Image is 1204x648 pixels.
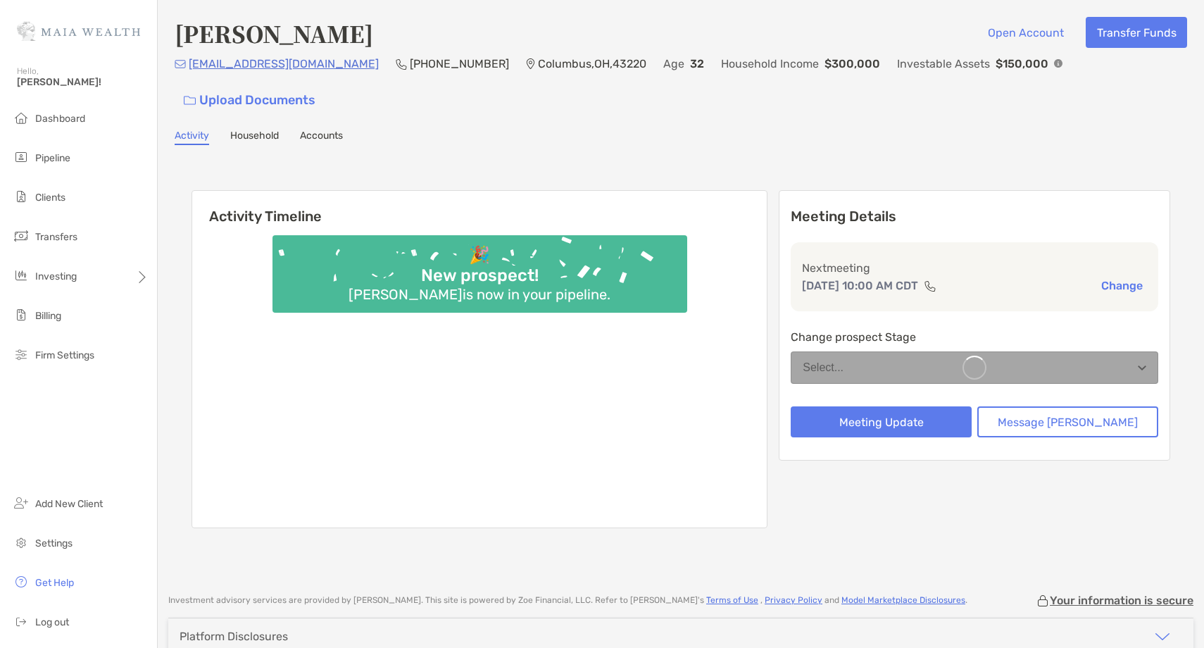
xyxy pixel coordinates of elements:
a: Accounts [300,130,343,145]
p: Your information is secure [1050,594,1193,607]
img: transfers icon [13,228,30,244]
img: firm-settings icon [13,346,30,363]
img: Info Icon [1054,59,1062,68]
span: Pipeline [35,152,70,164]
p: $300,000 [824,55,880,73]
img: Zoe Logo [17,6,140,56]
img: Location Icon [526,58,535,70]
p: Investment advisory services are provided by [PERSON_NAME] . This site is powered by Zoe Financia... [168,595,967,606]
p: [PHONE_NUMBER] [410,55,509,73]
button: Transfer Funds [1086,17,1187,48]
img: add_new_client icon [13,494,30,511]
span: Add New Client [35,498,103,510]
img: dashboard icon [13,109,30,126]
a: Terms of Use [706,595,758,605]
img: communication type [924,280,936,292]
img: Phone Icon [396,58,407,70]
span: Get Help [35,577,74,589]
p: Next meeting [802,259,1147,277]
img: Confetti [272,235,687,301]
h4: [PERSON_NAME] [175,17,373,49]
img: settings icon [13,534,30,551]
img: icon arrow [1154,628,1171,645]
a: Household [230,130,279,145]
span: Firm Settings [35,349,94,361]
p: Change prospect Stage [791,328,1158,346]
img: get-help icon [13,573,30,590]
button: Change [1097,278,1147,293]
p: Columbus , OH , 43220 [538,55,646,73]
img: button icon [184,96,196,106]
img: pipeline icon [13,149,30,166]
img: billing icon [13,306,30,323]
p: Household Income [721,55,819,73]
p: 32 [690,55,704,73]
div: [PERSON_NAME] is now in your pipeline. [343,286,616,303]
p: Investable Assets [897,55,990,73]
span: [PERSON_NAME]! [17,76,149,88]
p: Meeting Details [791,208,1158,225]
img: clients icon [13,188,30,205]
img: logout icon [13,613,30,630]
p: [DATE] 10:00 AM CDT [802,277,918,294]
span: Transfers [35,231,77,243]
span: Log out [35,616,69,628]
img: investing icon [13,267,30,284]
a: Upload Documents [175,85,325,116]
button: Message [PERSON_NAME] [977,406,1158,437]
a: Privacy Policy [765,595,822,605]
span: Settings [35,537,73,549]
div: New prospect! [415,266,544,286]
div: 🎉 [463,245,496,266]
p: Age [663,55,684,73]
span: Billing [35,310,61,322]
a: Activity [175,130,209,145]
a: Model Marketplace Disclosures [841,595,965,605]
button: Meeting Update [791,406,972,437]
p: $150,000 [996,55,1048,73]
img: Email Icon [175,60,186,68]
span: Investing [35,270,77,282]
span: Dashboard [35,113,85,125]
span: Clients [35,192,65,204]
h6: Activity Timeline [192,191,767,225]
button: Open Account [977,17,1074,48]
p: [EMAIL_ADDRESS][DOMAIN_NAME] [189,55,379,73]
div: Platform Disclosures [180,630,288,643]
